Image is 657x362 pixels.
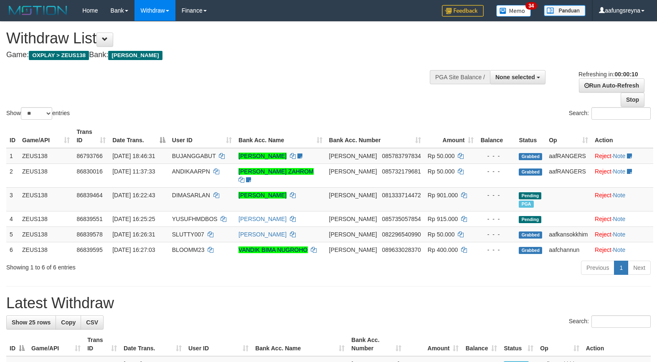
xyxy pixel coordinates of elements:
[21,107,52,120] select: Showentries
[428,246,458,253] span: Rp 400.000
[595,216,611,222] a: Reject
[579,78,644,93] a: Run Auto-Refresh
[613,231,626,238] a: Note
[480,246,512,254] div: - - -
[112,168,155,175] span: [DATE] 11:37:33
[56,315,81,329] a: Copy
[519,216,541,223] span: Pending
[525,2,537,10] span: 34
[29,51,89,60] span: OXPLAY > ZEUS138
[19,187,73,211] td: ZEUS138
[591,163,653,187] td: ·
[462,332,500,356] th: Balance: activate to sort column ascending
[6,30,430,47] h1: Withdraw List
[238,246,307,253] a: VANDIK BIMA NUGROHO
[329,246,377,253] span: [PERSON_NAME]
[428,192,458,199] span: Rp 901.000
[172,168,210,175] span: ANDIKAARPN
[569,107,651,120] label: Search:
[382,216,421,222] span: Copy 085735057854 to clipboard
[595,231,611,238] a: Reject
[329,168,377,175] span: [PERSON_NAME]
[519,247,542,254] span: Grabbed
[581,261,614,275] a: Previous
[6,107,70,120] label: Show entries
[490,70,545,84] button: None selected
[613,168,626,175] a: Note
[348,332,405,356] th: Bank Acc. Number: activate to sort column ascending
[73,124,109,148] th: Trans ID: activate to sort column ascending
[591,107,651,120] input: Search:
[76,168,102,175] span: 86830016
[6,51,430,59] h4: Game: Bank:
[172,216,218,222] span: YUSUFHMDBOS
[76,231,102,238] span: 86839578
[591,242,653,257] td: ·
[428,153,455,159] span: Rp 50.000
[591,148,653,164] td: ·
[595,153,611,159] a: Reject
[169,124,235,148] th: User ID: activate to sort column ascending
[252,332,348,356] th: Bank Acc. Name: activate to sort column ascending
[428,168,455,175] span: Rp 50.000
[112,192,155,199] span: [DATE] 16:22:43
[76,192,102,199] span: 86839464
[6,332,28,356] th: ID: activate to sort column descending
[591,315,651,328] input: Search:
[19,211,73,226] td: ZEUS138
[519,192,541,199] span: Pending
[621,93,644,107] a: Stop
[326,124,424,148] th: Bank Acc. Number: activate to sort column ascending
[84,332,120,356] th: Trans ID: activate to sort column ascending
[628,261,651,275] a: Next
[112,231,155,238] span: [DATE] 16:26:31
[6,242,19,257] td: 6
[19,148,73,164] td: ZEUS138
[329,216,377,222] span: [PERSON_NAME]
[480,191,512,199] div: - - -
[185,332,252,356] th: User ID: activate to sort column ascending
[591,226,653,242] td: ·
[6,148,19,164] td: 1
[591,187,653,211] td: ·
[495,74,535,80] span: None selected
[382,231,421,238] span: Copy 082296540990 to clipboard
[382,153,421,159] span: Copy 085783797834 to clipboard
[329,231,377,238] span: [PERSON_NAME]
[19,242,73,257] td: ZEUS138
[19,226,73,242] td: ZEUS138
[329,153,377,159] span: [PERSON_NAME]
[112,246,155,253] span: [DATE] 16:27:03
[537,332,582,356] th: Op: activate to sort column ascending
[6,226,19,242] td: 5
[61,319,76,326] span: Copy
[480,215,512,223] div: - - -
[382,168,421,175] span: Copy 085732179681 to clipboard
[76,246,102,253] span: 86839595
[591,211,653,226] td: ·
[6,315,56,329] a: Show 25 rows
[172,192,210,199] span: DIMASARLAN
[172,153,216,159] span: BUJANGGABUT
[480,152,512,160] div: - - -
[595,168,611,175] a: Reject
[329,192,377,199] span: [PERSON_NAME]
[112,153,155,159] span: [DATE] 18:46:31
[544,5,586,16] img: panduan.png
[545,163,591,187] td: aafRANGERS
[480,167,512,176] div: - - -
[172,246,205,253] span: BLOOMM23
[545,148,591,164] td: aafRANGERS
[238,231,287,238] a: [PERSON_NAME]
[613,246,626,253] a: Note
[6,4,70,17] img: MOTION_logo.png
[19,124,73,148] th: Game/API: activate to sort column ascending
[382,192,421,199] span: Copy 081333714472 to clipboard
[109,124,169,148] th: Date Trans.: activate to sort column descending
[6,260,267,271] div: Showing 1 to 6 of 6 entries
[81,315,104,329] a: CSV
[519,153,542,160] span: Grabbed
[545,124,591,148] th: Op: activate to sort column ascending
[428,216,458,222] span: Rp 915.000
[595,246,611,253] a: Reject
